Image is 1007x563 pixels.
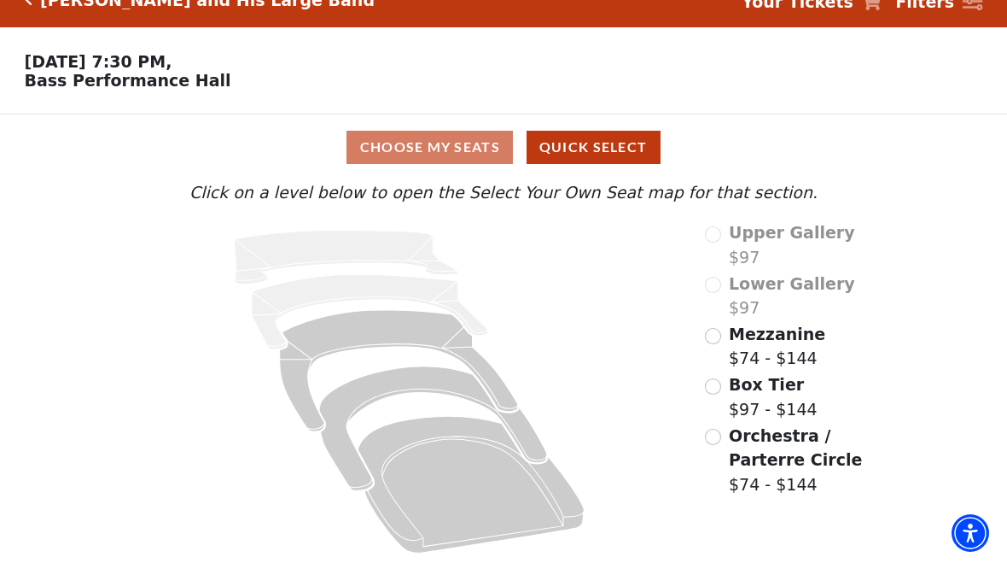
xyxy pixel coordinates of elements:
span: Box Tier [729,375,804,394]
label: $74 - $144 [729,322,825,371]
label: $97 - $144 [729,372,818,421]
button: Quick Select [527,131,661,164]
span: Orchestra / Parterre Circle [729,426,862,470]
path: Upper Gallery - Seats Available: 0 [234,231,457,284]
div: Accessibility Menu [952,514,989,552]
p: Click on a level below to open the Select Your Own Seat map for that section. [138,180,870,205]
input: Box Tier$97 - $144 [705,378,721,395]
label: $97 [729,220,855,269]
label: $74 - $144 [729,424,869,497]
span: Mezzanine [729,325,825,343]
span: Lower Gallery [729,274,855,293]
input: Mezzanine$74 - $144 [705,328,721,344]
input: Orchestra / Parterre Circle$74 - $144 [705,429,721,445]
span: Upper Gallery [729,223,855,242]
label: $97 [729,272,855,320]
path: Orchestra / Parterre Circle - Seats Available: 32 [358,417,584,554]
